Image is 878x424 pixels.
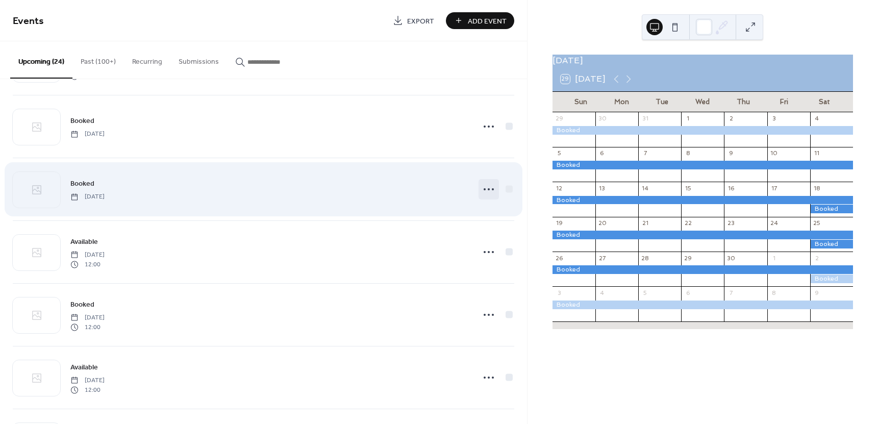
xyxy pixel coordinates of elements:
[684,115,692,123] div: 1
[70,361,98,373] a: Available
[813,289,821,297] div: 9
[70,376,105,385] span: [DATE]
[124,41,170,78] button: Recurring
[556,185,563,192] div: 12
[557,72,609,86] button: 29[DATE]
[553,196,853,205] div: Booked
[70,260,105,269] span: 12:00
[684,289,692,297] div: 6
[601,92,642,112] div: Mon
[727,220,735,228] div: 23
[727,289,735,297] div: 7
[641,255,649,262] div: 28
[556,255,563,262] div: 26
[727,115,735,123] div: 2
[556,220,563,228] div: 19
[553,231,853,239] div: Booked
[770,255,778,262] div: 1
[770,185,778,192] div: 17
[641,289,649,297] div: 5
[813,185,821,192] div: 18
[556,150,563,158] div: 5
[770,150,778,158] div: 10
[553,265,853,274] div: Booked
[810,240,853,248] div: Booked
[70,300,94,310] span: Booked
[556,289,563,297] div: 3
[70,115,94,127] a: Booked
[72,41,124,78] button: Past (100+)
[810,275,853,283] div: Booked
[598,185,606,192] div: 13
[598,255,606,262] div: 27
[553,126,853,135] div: Booked
[70,236,98,247] a: Available
[70,178,94,189] a: Booked
[70,237,98,247] span: Available
[727,185,735,192] div: 16
[813,255,821,262] div: 2
[70,192,105,202] span: [DATE]
[70,322,105,332] span: 12:00
[641,220,649,228] div: 21
[70,251,105,260] span: [DATE]
[598,220,606,228] div: 20
[684,255,692,262] div: 29
[813,150,821,158] div: 11
[770,115,778,123] div: 3
[561,92,601,112] div: Sun
[684,150,692,158] div: 8
[13,11,44,31] span: Events
[770,220,778,228] div: 24
[556,115,563,123] div: 29
[684,220,692,228] div: 22
[70,385,105,394] span: 12:00
[385,12,442,29] a: Export
[446,12,514,29] button: Add Event
[682,92,723,112] div: Wed
[764,92,805,112] div: Fri
[641,150,649,158] div: 7
[804,92,845,112] div: Sat
[70,298,94,310] a: Booked
[813,220,821,228] div: 25
[553,161,853,169] div: Booked
[70,116,94,127] span: Booked
[641,185,649,192] div: 14
[727,255,735,262] div: 30
[468,16,507,27] span: Add Event
[813,115,821,123] div: 4
[70,179,94,189] span: Booked
[642,92,683,112] div: Tue
[70,362,98,373] span: Available
[10,41,72,79] button: Upcoming (24)
[553,55,853,67] div: [DATE]
[553,301,853,309] div: Booked
[598,289,606,297] div: 4
[598,115,606,123] div: 30
[70,313,105,322] span: [DATE]
[723,92,764,112] div: Thu
[170,41,227,78] button: Submissions
[598,150,606,158] div: 6
[810,205,853,213] div: Booked
[770,289,778,297] div: 8
[641,115,649,123] div: 31
[684,185,692,192] div: 15
[70,130,105,139] span: [DATE]
[407,16,434,27] span: Export
[727,150,735,158] div: 9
